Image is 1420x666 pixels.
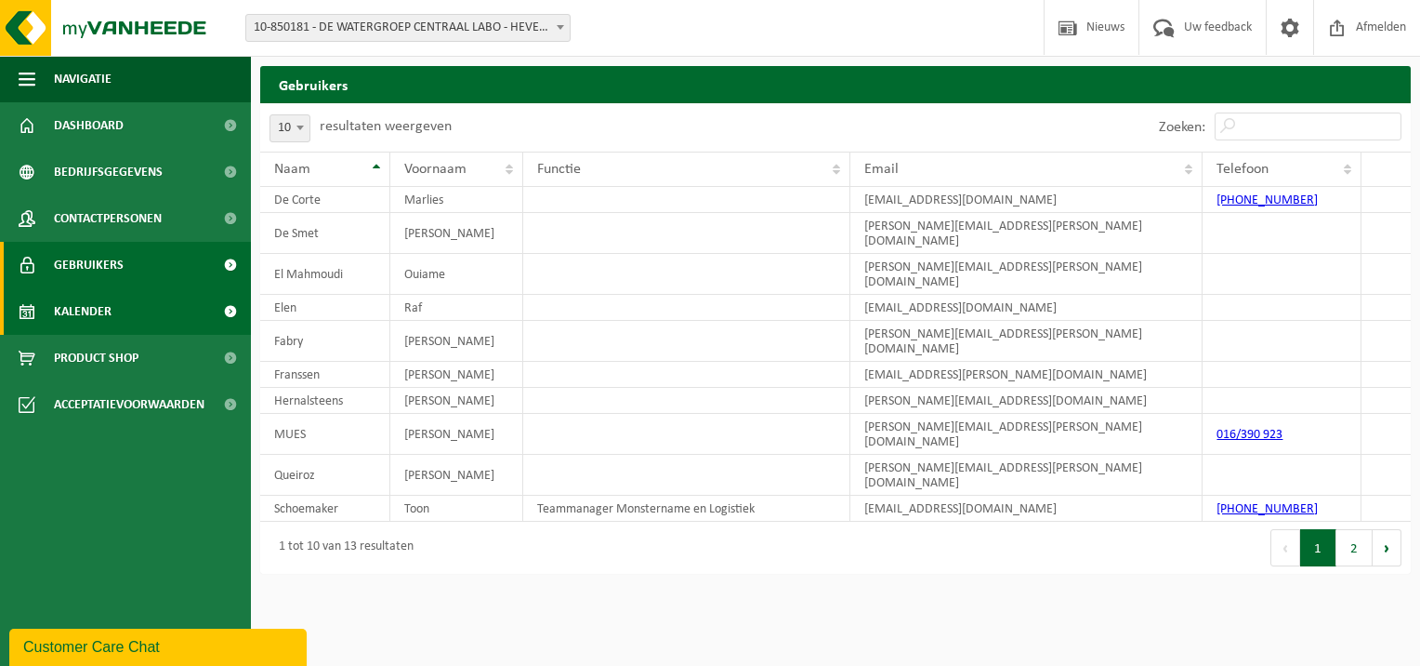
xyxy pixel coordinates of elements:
[245,14,571,42] span: 10-850181 - DE WATERGROEP CENTRAAL LABO - HEVERLEE
[1300,529,1336,566] button: 1
[54,381,204,428] span: Acceptatievoorwaarden
[390,455,523,496] td: [PERSON_NAME]
[390,496,523,522] td: Toon
[260,362,390,388] td: Franssen
[850,254,1203,295] td: [PERSON_NAME][EMAIL_ADDRESS][PERSON_NAME][DOMAIN_NAME]
[54,335,138,381] span: Product Shop
[390,187,523,213] td: Marlies
[850,388,1203,414] td: [PERSON_NAME][EMAIL_ADDRESS][DOMAIN_NAME]
[850,455,1203,496] td: [PERSON_NAME][EMAIL_ADDRESS][PERSON_NAME][DOMAIN_NAME]
[390,321,523,362] td: [PERSON_NAME]
[390,295,523,321] td: Raf
[1336,529,1373,566] button: 2
[260,388,390,414] td: Hernalsteens
[864,162,899,177] span: Email
[54,149,163,195] span: Bedrijfsgegevens
[523,496,850,522] td: Teammanager Monstername en Logistiek
[260,66,1411,102] h2: Gebruikers
[1216,502,1318,516] a: [PHONE_NUMBER]
[1216,428,1282,442] a: 016/390 923
[260,254,390,295] td: El Mahmoudi
[390,414,523,455] td: [PERSON_NAME]
[54,288,112,335] span: Kalender
[850,213,1203,254] td: [PERSON_NAME][EMAIL_ADDRESS][PERSON_NAME][DOMAIN_NAME]
[54,102,124,149] span: Dashboard
[850,362,1203,388] td: [EMAIL_ADDRESS][PERSON_NAME][DOMAIN_NAME]
[390,254,523,295] td: Ouiame
[260,213,390,254] td: De Smet
[850,187,1203,213] td: [EMAIL_ADDRESS][DOMAIN_NAME]
[537,162,581,177] span: Functie
[390,388,523,414] td: [PERSON_NAME]
[850,414,1203,455] td: [PERSON_NAME][EMAIL_ADDRESS][PERSON_NAME][DOMAIN_NAME]
[850,321,1203,362] td: [PERSON_NAME][EMAIL_ADDRESS][PERSON_NAME][DOMAIN_NAME]
[270,114,310,142] span: 10
[390,362,523,388] td: [PERSON_NAME]
[404,162,467,177] span: Voornaam
[260,414,390,455] td: MUES
[1216,193,1318,207] a: [PHONE_NUMBER]
[390,213,523,254] td: [PERSON_NAME]
[1159,120,1205,135] label: Zoeken:
[246,15,570,41] span: 10-850181 - DE WATERGROEP CENTRAAL LABO - HEVERLEE
[270,531,414,565] div: 1 tot 10 van 13 resultaten
[260,187,390,213] td: De Corte
[274,162,310,177] span: Naam
[270,115,309,141] span: 10
[1373,529,1401,566] button: Next
[1270,529,1300,566] button: Previous
[260,496,390,522] td: Schoemaker
[1216,162,1269,177] span: Telefoon
[260,321,390,362] td: Fabry
[260,295,390,321] td: Elen
[9,625,310,666] iframe: chat widget
[850,496,1203,522] td: [EMAIL_ADDRESS][DOMAIN_NAME]
[54,56,112,102] span: Navigatie
[54,242,124,288] span: Gebruikers
[54,195,162,242] span: Contactpersonen
[320,119,452,134] label: resultaten weergeven
[260,455,390,496] td: Queiroz
[850,295,1203,321] td: [EMAIL_ADDRESS][DOMAIN_NAME]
